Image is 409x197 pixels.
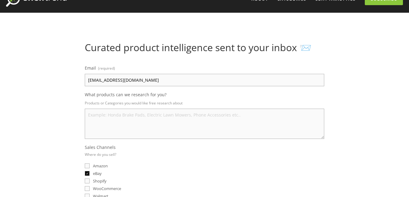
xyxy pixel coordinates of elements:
span: Sales Channels [85,144,116,150]
input: Amazon [85,163,90,168]
span: (required) [98,64,115,73]
span: eBay [93,171,102,176]
p: Where do you sell? [85,150,116,159]
input: WooCommerce [85,186,90,191]
h1: Curated product intelligence sent to your inbox 📨 [85,42,324,53]
input: eBay [85,171,90,176]
span: What products can we research for you? [85,92,167,97]
input: Shopify [85,179,90,183]
span: WooCommerce [93,186,121,191]
span: Shopify [93,178,107,184]
span: Email [85,65,96,71]
span: Amazon [93,163,108,169]
p: Products or Categories you would like free research about [85,99,324,107]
